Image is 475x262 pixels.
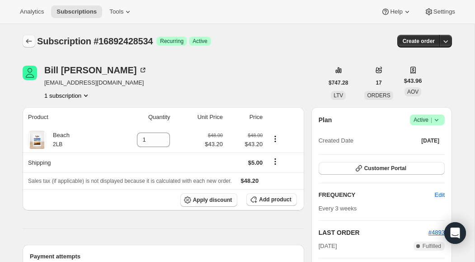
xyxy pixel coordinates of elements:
button: Product actions [44,91,90,100]
button: $747.28 [323,76,353,89]
span: Subscriptions [56,8,97,15]
span: Edit [435,191,445,200]
button: Settings [419,5,461,18]
th: Quantity [107,107,173,127]
button: Create order [397,35,440,48]
span: AOV [407,89,419,95]
span: $5.00 [248,159,263,166]
span: Recurring [160,38,183,45]
small: $48.00 [248,133,263,138]
span: Fulfilled [423,243,441,250]
button: Subscriptions [23,35,35,48]
span: Customer Portal [364,165,406,172]
span: [DATE] [319,242,337,251]
button: Analytics [14,5,49,18]
span: Add product [259,196,291,203]
small: 2LB [53,141,62,148]
h2: LAST ORDER [319,228,428,237]
span: [EMAIL_ADDRESS][DOMAIN_NAME] [44,78,147,87]
button: Edit [429,188,450,202]
span: $43.96 [404,76,422,86]
button: Tools [104,5,138,18]
span: Every 3 weeks [319,205,357,212]
span: LTV [334,92,343,99]
a: #4893 [428,229,445,236]
span: Analytics [20,8,44,15]
button: Shipping actions [268,157,282,167]
span: Active [193,38,207,45]
h2: Payment attempts [30,252,297,261]
span: $48.20 [241,177,259,184]
span: Active [414,115,441,124]
button: Help [376,5,417,18]
button: #4893 [428,228,445,237]
span: $43.20 [205,140,223,149]
div: Open Intercom Messenger [444,222,466,244]
span: Bill Wells [23,66,37,80]
button: 17 [370,76,387,89]
span: [DATE] [421,137,439,144]
th: Shipping [23,152,107,172]
span: Help [390,8,402,15]
h2: Plan [319,115,332,124]
th: Product [23,107,107,127]
button: Subscriptions [51,5,102,18]
h2: FREQUENCY [319,191,435,200]
span: 17 [376,79,381,86]
button: Add product [246,193,296,206]
button: [DATE] [416,134,445,147]
span: Settings [433,8,455,15]
span: $43.20 [228,140,263,149]
th: Price [226,107,265,127]
button: Customer Portal [319,162,445,175]
button: Apply discount [180,193,238,207]
span: | [431,116,432,124]
span: Create order [403,38,435,45]
div: Bill [PERSON_NAME] [44,66,147,75]
span: Created Date [319,136,353,145]
th: Unit Price [173,107,226,127]
span: Apply discount [193,196,232,204]
span: Subscription #16892428534 [37,36,153,46]
span: $747.28 [329,79,348,86]
button: Product actions [268,134,282,144]
span: Sales tax (if applicable) is not displayed because it is calculated with each new order. [28,178,232,184]
small: $48.00 [208,133,223,138]
span: ORDERS [367,92,390,99]
div: Beach [46,131,70,149]
span: Tools [109,8,123,15]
